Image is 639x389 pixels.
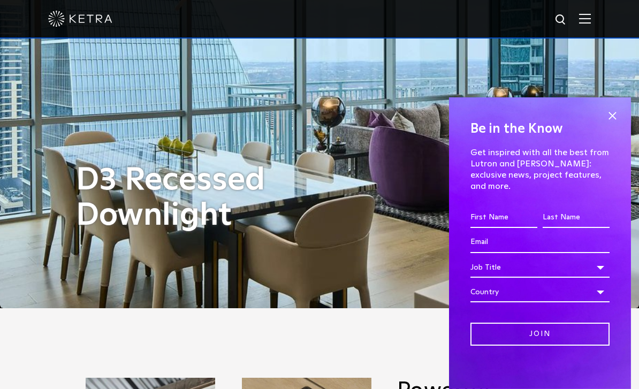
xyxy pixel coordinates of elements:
[470,119,610,139] h4: Be in the Know
[543,208,610,228] input: Last Name
[76,163,324,233] h1: D3 Recessed Downlight
[470,147,610,192] p: Get inspired with all the best from Lutron and [PERSON_NAME]: exclusive news, project features, a...
[470,323,610,346] input: Join
[554,13,568,27] img: search icon
[579,13,591,24] img: Hamburger%20Nav.svg
[48,11,112,27] img: ketra-logo-2019-white
[470,282,610,302] div: Country
[470,257,610,278] div: Job Title
[470,208,537,228] input: First Name
[470,232,610,253] input: Email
